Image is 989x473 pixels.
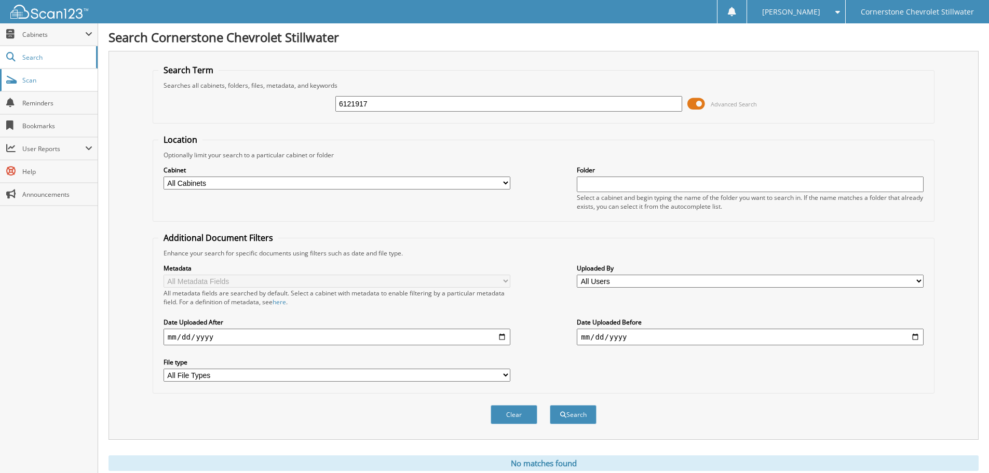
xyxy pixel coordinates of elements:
[577,318,924,327] label: Date Uploaded Before
[164,264,510,273] label: Metadata
[22,121,92,130] span: Bookmarks
[158,64,219,76] legend: Search Term
[22,99,92,107] span: Reminders
[711,100,757,108] span: Advanced Search
[550,405,597,424] button: Search
[22,30,85,39] span: Cabinets
[22,144,85,153] span: User Reports
[577,166,924,174] label: Folder
[10,5,88,19] img: scan123-logo-white.svg
[762,9,820,15] span: [PERSON_NAME]
[577,264,924,273] label: Uploaded By
[164,318,510,327] label: Date Uploaded After
[164,329,510,345] input: start
[164,166,510,174] label: Cabinet
[861,9,974,15] span: Cornerstone Chevrolet Stillwater
[22,53,91,62] span: Search
[158,134,202,145] legend: Location
[158,151,929,159] div: Optionally limit your search to a particular cabinet or folder
[577,329,924,345] input: end
[22,167,92,176] span: Help
[273,298,286,306] a: here
[577,193,924,211] div: Select a cabinet and begin typing the name of the folder you want to search in. If the name match...
[158,249,929,258] div: Enhance your search for specific documents using filters such as date and file type.
[22,190,92,199] span: Announcements
[109,29,979,46] h1: Search Cornerstone Chevrolet Stillwater
[491,405,537,424] button: Clear
[109,455,979,471] div: No matches found
[937,423,989,473] iframe: Chat Widget
[22,76,92,85] span: Scan
[164,289,510,306] div: All metadata fields are searched by default. Select a cabinet with metadata to enable filtering b...
[158,81,929,90] div: Searches all cabinets, folders, files, metadata, and keywords
[164,358,510,367] label: File type
[158,232,278,244] legend: Additional Document Filters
